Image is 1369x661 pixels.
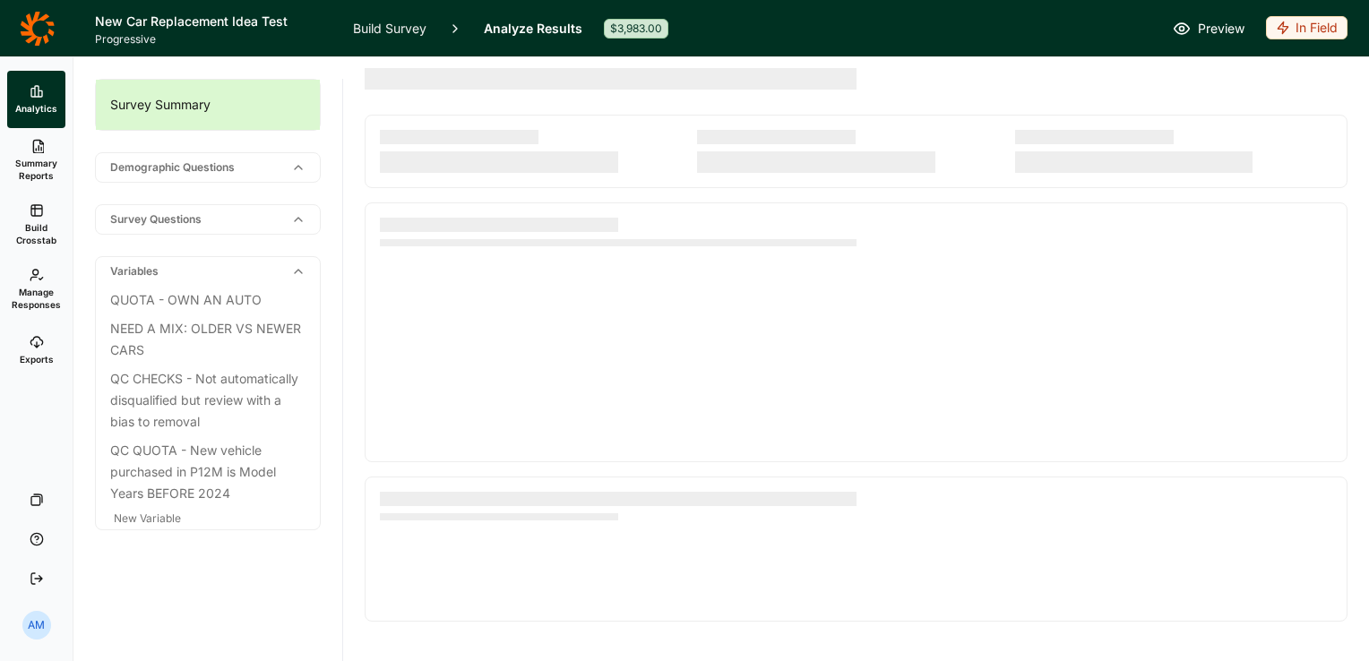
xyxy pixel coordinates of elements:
span: Preview [1198,18,1244,39]
div: QC QUOTA - New vehicle purchased in P12M is Model Years BEFORE 2024 [110,440,306,504]
div: Survey Summary [96,80,320,130]
span: Summary Reports [14,157,58,182]
div: NEED A MIX: OLDER VS NEWER CARS [110,318,306,361]
div: $3,983.00 [604,19,668,39]
span: Exports [20,353,54,365]
div: QUOTA - OWN AN AUTO [110,289,306,311]
a: Build Crosstab [7,193,65,257]
span: Analytics [15,102,57,115]
div: AM [22,611,51,640]
a: Exports [7,322,65,379]
span: Progressive [95,32,331,47]
a: New Variable [110,511,185,526]
a: Analytics [7,71,65,128]
div: Variables [96,257,320,286]
a: Summary Reports [7,128,65,193]
div: Demographic Questions [96,153,320,182]
div: Survey Questions [96,205,320,234]
span: Build Crosstab [14,221,58,246]
div: In Field [1266,16,1347,39]
button: In Field [1266,16,1347,41]
div: QC CHECKS - Not automatically disqualified but review with a bias to removal [110,368,306,433]
a: Preview [1173,18,1244,39]
h1: New Car Replacement Idea Test [95,11,331,32]
a: Manage Responses [7,257,65,322]
span: Manage Responses [12,286,61,311]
